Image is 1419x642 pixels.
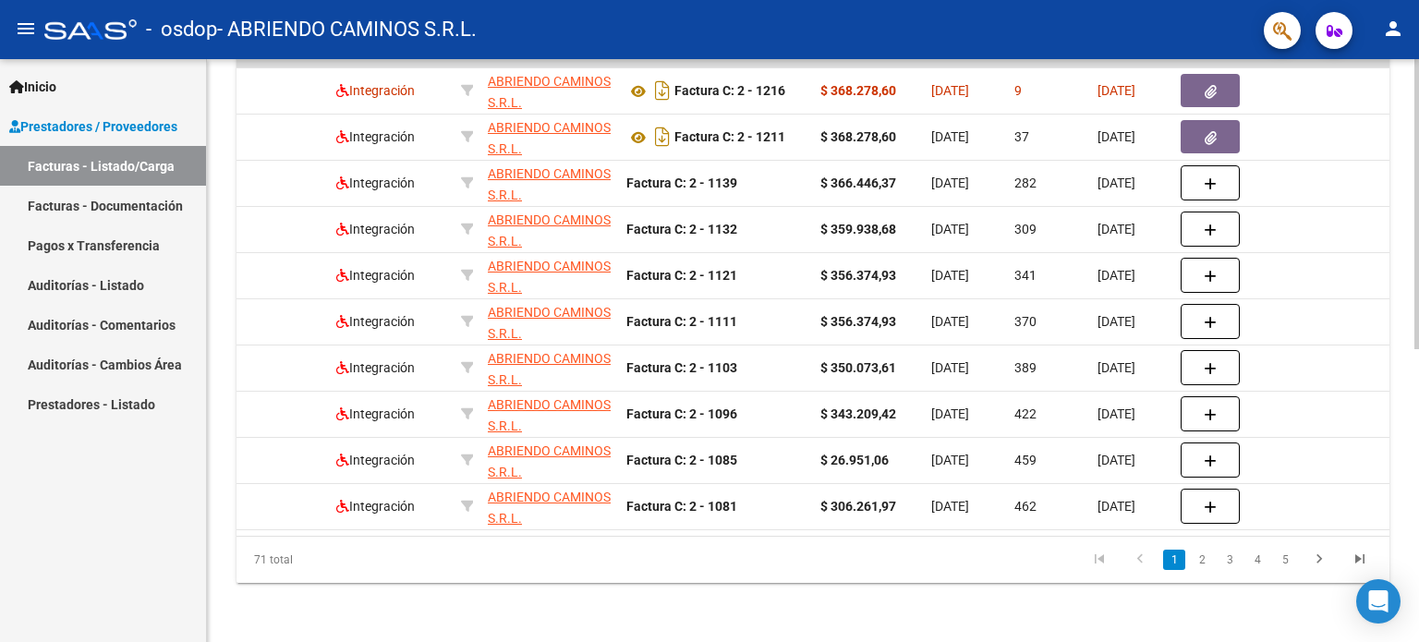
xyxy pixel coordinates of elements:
[336,406,415,421] span: Integración
[931,129,969,144] span: [DATE]
[488,210,612,248] div: 30714827797
[626,176,737,190] strong: Factura C: 2 - 1139
[1243,544,1271,575] li: page 4
[1098,499,1135,514] span: [DATE]
[336,360,415,375] span: Integración
[488,166,611,202] span: ABRIENDO CAMINOS S.R.L.
[1098,83,1135,98] span: [DATE]
[217,9,477,50] span: - ABRIENDO CAMINOS S.R.L.
[1098,360,1135,375] span: [DATE]
[1098,222,1135,236] span: [DATE]
[488,74,611,110] span: ABRIENDO CAMINOS S.R.L.
[931,222,969,236] span: [DATE]
[1014,176,1037,190] span: 282
[1098,268,1135,283] span: [DATE]
[336,268,415,283] span: Integración
[236,537,464,583] div: 71 total
[820,129,896,144] strong: $ 368.278,60
[488,397,611,433] span: ABRIENDO CAMINOS S.R.L.
[674,130,785,145] strong: Factura C: 2 - 1211
[1082,550,1117,570] a: go to first page
[820,268,896,283] strong: $ 356.374,93
[336,222,415,236] span: Integración
[488,487,612,526] div: 30714827797
[488,443,611,479] span: ABRIENDO CAMINOS S.R.L.
[9,77,56,97] span: Inicio
[336,499,415,514] span: Integración
[931,453,969,467] span: [DATE]
[650,122,674,151] i: Descargar documento
[1014,222,1037,236] span: 309
[1271,544,1299,575] li: page 5
[1191,550,1213,570] a: 2
[488,441,612,479] div: 30714827797
[1014,314,1037,329] span: 370
[820,453,889,467] strong: $ 26.951,06
[1219,550,1241,570] a: 3
[15,18,37,40] mat-icon: menu
[146,9,217,50] span: - osdop
[1098,314,1135,329] span: [DATE]
[488,351,611,387] span: ABRIENDO CAMINOS S.R.L.
[1014,268,1037,283] span: 341
[1302,550,1337,570] a: go to next page
[1014,406,1037,421] span: 422
[1014,360,1037,375] span: 389
[1098,176,1135,190] span: [DATE]
[488,394,612,433] div: 30714827797
[626,314,737,329] strong: Factura C: 2 - 1111
[931,176,969,190] span: [DATE]
[626,453,737,467] strong: Factura C: 2 - 1085
[488,164,612,202] div: 30714827797
[626,222,737,236] strong: Factura C: 2 - 1132
[1122,550,1158,570] a: go to previous page
[820,314,896,329] strong: $ 356.374,93
[1382,18,1404,40] mat-icon: person
[1014,83,1022,98] span: 9
[488,348,612,387] div: 30714827797
[488,302,612,341] div: 30714827797
[1014,499,1037,514] span: 462
[1098,453,1135,467] span: [DATE]
[336,176,415,190] span: Integración
[1098,406,1135,421] span: [DATE]
[626,268,737,283] strong: Factura C: 2 - 1121
[488,305,611,341] span: ABRIENDO CAMINOS S.R.L.
[1163,550,1185,570] a: 1
[820,360,896,375] strong: $ 350.073,61
[1014,453,1037,467] span: 459
[931,360,969,375] span: [DATE]
[336,453,415,467] span: Integración
[488,120,611,156] span: ABRIENDO CAMINOS S.R.L.
[336,129,415,144] span: Integración
[1274,550,1296,570] a: 5
[1188,544,1216,575] li: page 2
[488,212,611,248] span: ABRIENDO CAMINOS S.R.L.
[820,499,896,514] strong: $ 306.261,97
[1216,544,1243,575] li: page 3
[488,117,612,156] div: 30714827797
[626,360,737,375] strong: Factura C: 2 - 1103
[1246,550,1268,570] a: 4
[931,83,969,98] span: [DATE]
[820,176,896,190] strong: $ 366.446,37
[9,116,177,137] span: Prestadores / Proveedores
[931,314,969,329] span: [DATE]
[820,222,896,236] strong: $ 359.938,68
[488,259,611,295] span: ABRIENDO CAMINOS S.R.L.
[488,71,612,110] div: 30714827797
[1014,129,1029,144] span: 37
[931,406,969,421] span: [DATE]
[820,83,896,98] strong: $ 368.278,60
[1098,129,1135,144] span: [DATE]
[626,406,737,421] strong: Factura C: 2 - 1096
[1160,544,1188,575] li: page 1
[1342,550,1377,570] a: go to last page
[674,84,785,99] strong: Factura C: 2 - 1216
[931,499,969,514] span: [DATE]
[336,314,415,329] span: Integración
[820,406,896,421] strong: $ 343.209,42
[1356,579,1401,624] div: Open Intercom Messenger
[626,499,737,514] strong: Factura C: 2 - 1081
[488,490,611,526] span: ABRIENDO CAMINOS S.R.L.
